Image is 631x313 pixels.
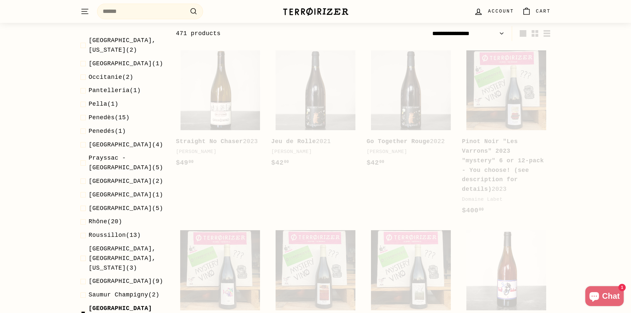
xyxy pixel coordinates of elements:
span: [GEOGRAPHIC_DATA] [89,191,152,198]
span: (1) [89,127,126,136]
span: Occitanie [89,74,122,80]
span: (20) [89,217,122,227]
div: Domaine Labet [462,196,544,204]
span: Saumur Champigny [89,291,148,298]
a: Pinot Noir "Les Varrons" 2023 "mystery" 6 or 12-pack - You choose! (see description for details)2... [462,46,551,223]
span: [GEOGRAPHIC_DATA] [89,60,152,67]
b: Pinot Noir "Les Varrons" 2023 "mystery" 6 or 12-pack - You choose! (see description for details) [462,138,544,192]
span: Cart [536,8,551,15]
span: (2) [89,73,133,82]
div: 2021 [271,137,353,146]
span: [GEOGRAPHIC_DATA] [89,141,152,148]
span: (1) [89,59,163,69]
span: Pantelleria [89,87,130,94]
div: 2023 [176,137,258,146]
span: $400 [462,207,484,214]
span: (2) [89,36,165,55]
b: Go Together Rouge [367,138,430,145]
a: Account [470,2,518,21]
span: (5) [89,153,165,173]
div: 471 products [176,29,363,38]
span: (13) [89,231,141,240]
b: Straight No Chaser [176,138,243,145]
span: (1) [89,99,119,109]
div: [PERSON_NAME] [271,148,353,156]
span: Account [488,8,514,15]
span: (2) [89,290,160,300]
span: (1) [89,190,163,200]
sup: 00 [284,160,289,164]
inbox-online-store-chat: Shopify online store chat [583,286,626,308]
span: [GEOGRAPHIC_DATA] [89,178,152,184]
div: 2023 [462,137,544,194]
span: Pella [89,101,107,107]
span: Penedés [89,128,115,134]
div: 2022 [367,137,449,146]
span: Roussillon [89,232,126,238]
span: $42 [367,159,385,167]
span: $49 [176,159,194,167]
span: (3) [89,244,165,273]
span: Rhône [89,218,107,225]
span: (5) [89,204,163,213]
span: (15) [89,113,130,123]
span: [GEOGRAPHIC_DATA], [GEOGRAPHIC_DATA], [US_STATE] [89,245,156,271]
span: [GEOGRAPHIC_DATA], [US_STATE] [89,37,156,53]
span: [GEOGRAPHIC_DATA] [89,278,152,285]
sup: 00 [479,207,484,212]
sup: 00 [379,160,384,164]
span: (4) [89,140,163,150]
a: Go Together Rouge2022[PERSON_NAME] [367,46,455,175]
sup: 00 [188,160,193,164]
span: [GEOGRAPHIC_DATA] [89,305,152,312]
b: Jeu de Rolle [271,138,316,145]
span: (1) [89,86,141,95]
span: $42 [271,159,289,167]
a: Jeu de Rolle2021[PERSON_NAME] [271,46,360,175]
span: Penedès [89,114,115,121]
span: [GEOGRAPHIC_DATA] [89,205,152,212]
span: (2) [89,177,163,186]
div: [PERSON_NAME] [176,148,258,156]
a: Straight No Chaser2023[PERSON_NAME] [176,46,265,175]
span: Prayssac - [GEOGRAPHIC_DATA] [89,155,152,171]
div: [PERSON_NAME] [367,148,449,156]
span: (9) [89,277,163,286]
a: Cart [518,2,555,21]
